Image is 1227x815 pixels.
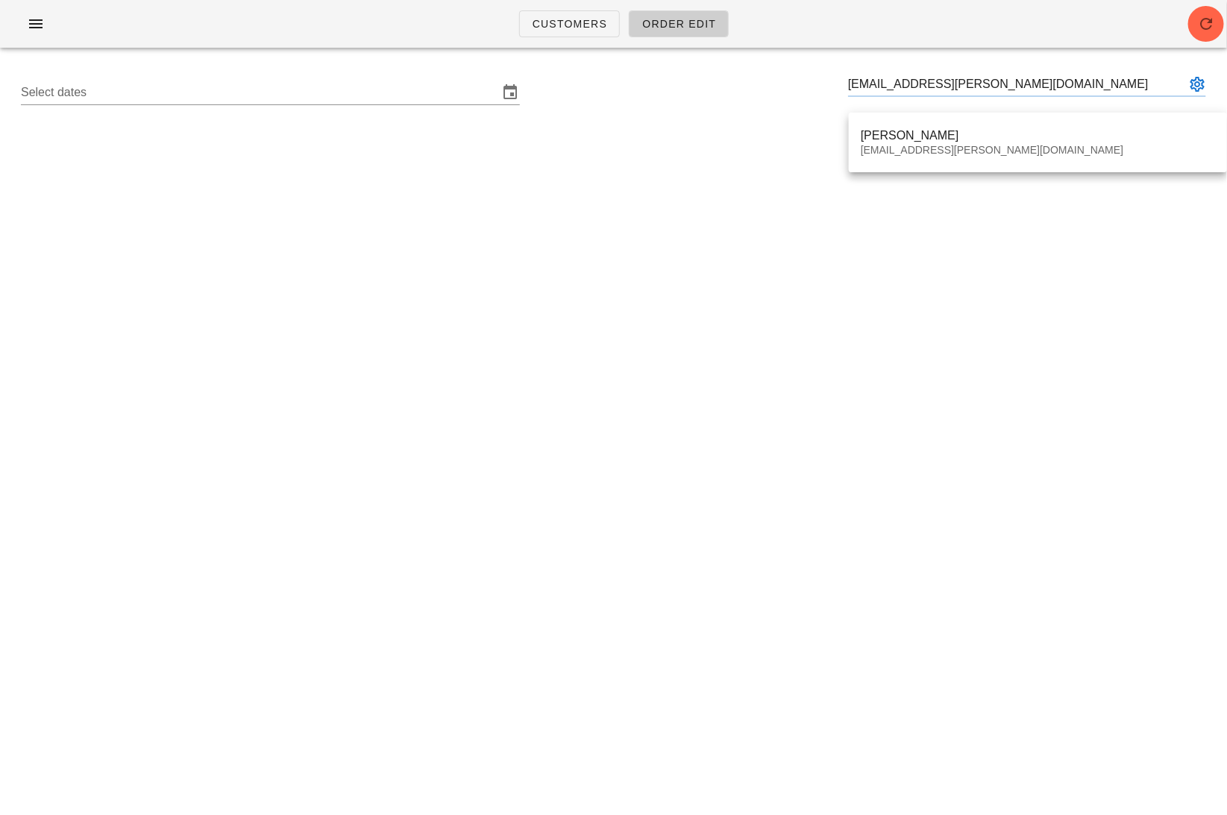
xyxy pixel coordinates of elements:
span: Order Edit [641,18,716,30]
input: Search by email or name [848,72,1185,96]
div: [PERSON_NAME] [861,128,1215,142]
div: [EMAIL_ADDRESS][PERSON_NAME][DOMAIN_NAME] [861,144,1215,157]
span: Customers [532,18,608,30]
button: appended action [1188,75,1206,93]
a: Customers [519,10,621,37]
a: Order Edit [629,10,729,37]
